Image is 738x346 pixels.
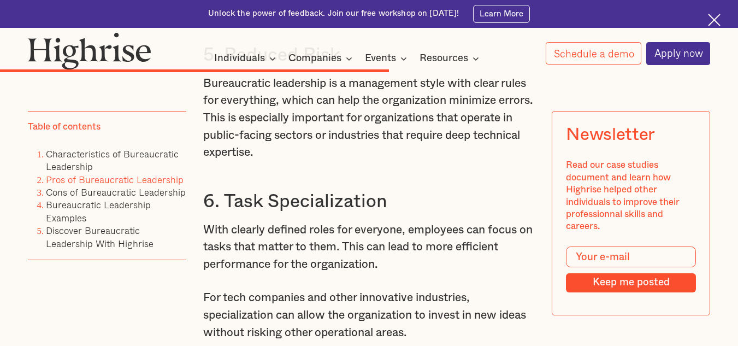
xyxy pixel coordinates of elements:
[288,52,356,65] div: Companies
[46,172,184,186] a: Pros of Bureaucratic Leadership
[203,221,535,273] p: With clearly defined roles for everyone, employees can focus on tasks that matter to them. This c...
[566,159,696,233] div: Read our case studies document and learn how Highrise helped other individuals to improve their p...
[420,52,468,65] div: Resources
[566,125,655,145] div: Newsletter
[46,223,153,250] a: Discover Bureaucratic Leadership With Highrise
[365,52,396,65] div: Events
[28,32,151,69] img: Highrise logo
[208,8,459,19] div: Unlock the power of feedback. Join our free workshop on [DATE]!
[214,52,279,65] div: Individuals
[46,146,179,173] a: Characteristics of Bureaucratic Leadership
[566,273,696,292] input: Keep me posted
[46,197,151,225] a: Bureaucratic Leadership Examples
[288,52,341,65] div: Companies
[566,247,696,292] form: Modal Form
[546,42,642,64] a: Schedule a demo
[203,190,535,213] h3: 6. Task Specialization
[646,42,711,65] a: Apply now
[28,121,101,133] div: Table of contents
[214,52,265,65] div: Individuals
[203,289,535,341] p: For tech companies and other innovative industries, specialization can allow the organization to ...
[473,5,530,23] a: Learn More
[566,247,696,267] input: Your e-mail
[365,52,410,65] div: Events
[203,75,535,161] p: Bureaucratic leadership is a management style with clear rules for everything, which can help the...
[46,185,186,200] a: Cons of Bureaucratic Leadership
[708,14,721,26] img: Cross icon
[420,52,482,65] div: Resources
